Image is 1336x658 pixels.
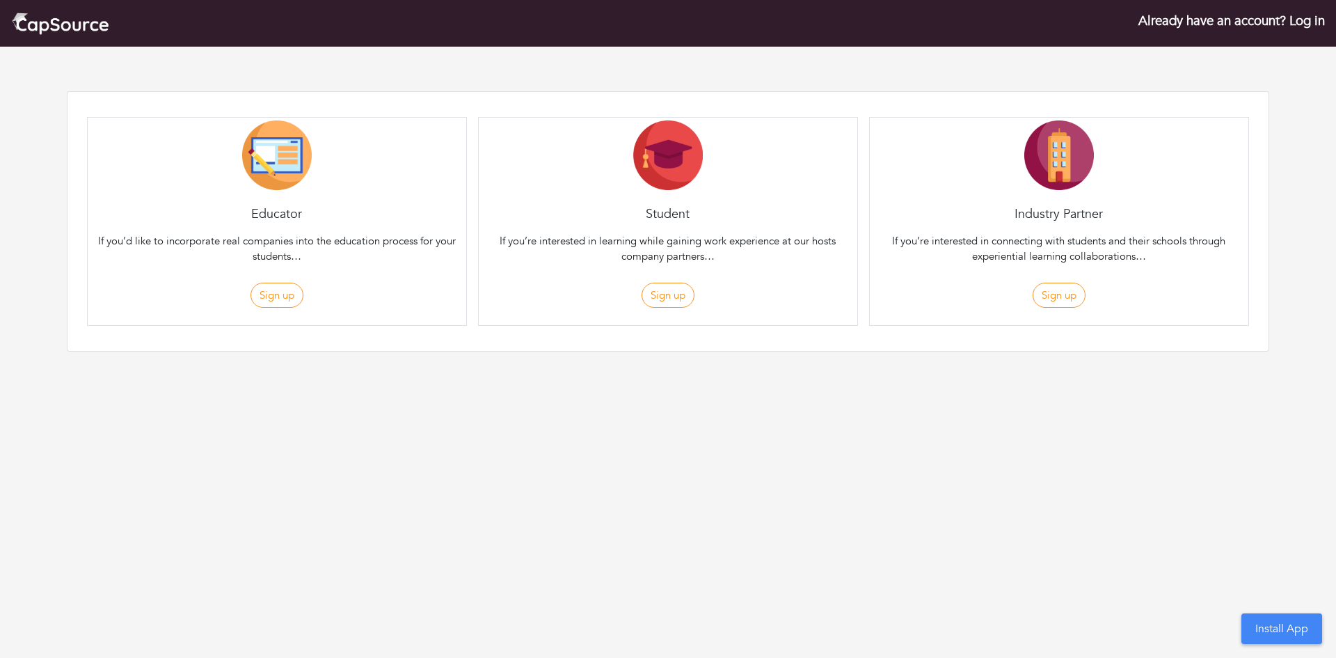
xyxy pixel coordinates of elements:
[479,207,857,222] h4: Student
[1033,283,1085,308] button: Sign up
[873,233,1246,265] p: If you’re interested in connecting with students and their schools through experiential learning ...
[88,207,466,222] h4: Educator
[1241,613,1322,644] button: Install App
[90,233,463,265] p: If you’d like to incorporate real companies into the education process for your students…
[633,120,703,190] img: Student-Icon-6b6867cbad302adf8029cb3ecf392088beec6a544309a027beb5b4b4576828a8.png
[242,120,312,190] img: Educator-Icon-31d5a1e457ca3f5474c6b92ab10a5d5101c9f8fbafba7b88091835f1a8db102f.png
[1024,120,1094,190] img: Company-Icon-7f8a26afd1715722aa5ae9dc11300c11ceeb4d32eda0db0d61c21d11b95ecac6.png
[250,283,303,308] button: Sign up
[1138,12,1325,30] a: Already have an account? Log in
[482,233,854,265] p: If you’re interested in learning while gaining work experience at our hosts company partners…
[642,283,694,308] button: Sign up
[11,11,109,36] img: cap_logo.png
[870,207,1248,222] h4: Industry Partner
